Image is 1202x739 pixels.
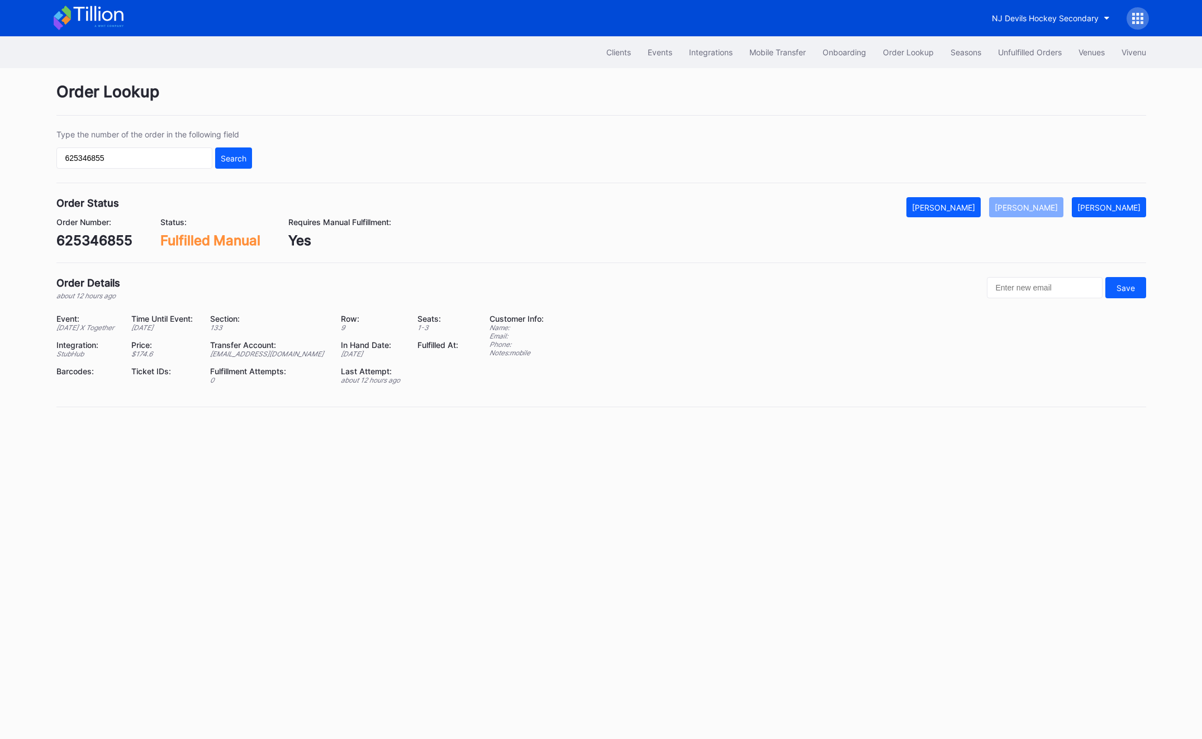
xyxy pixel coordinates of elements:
div: Name: [490,323,544,332]
button: [PERSON_NAME] [989,197,1063,217]
div: 625346855 [56,232,132,249]
input: Enter new email [987,277,1103,298]
button: Unfulfilled Orders [990,42,1070,63]
div: Save [1117,283,1135,293]
div: StubHub [56,350,117,358]
div: Price: [131,340,196,350]
div: 133 [210,323,327,332]
div: [PERSON_NAME] [912,203,975,212]
div: about 12 hours ago [341,376,403,384]
button: Clients [598,42,639,63]
input: GT59662 [56,147,212,169]
div: Requires Manual Fulfillment: [288,217,391,227]
div: $ 174.6 [131,350,196,358]
div: [PERSON_NAME] [995,203,1058,212]
div: Fulfilled At: [417,340,462,350]
div: Customer Info: [490,314,544,323]
div: NJ Devils Hockey Secondary [992,13,1099,23]
div: Unfulfilled Orders [998,47,1062,57]
div: [PERSON_NAME] [1077,203,1141,212]
div: Events [648,47,672,57]
div: Seasons [951,47,981,57]
button: Save [1105,277,1146,298]
div: [DATE] [341,350,403,358]
div: Integrations [689,47,733,57]
div: Integration: [56,340,117,350]
button: [PERSON_NAME] [906,197,981,217]
div: Event: [56,314,117,323]
div: Type the number of the order in the following field [56,130,252,139]
div: Clients [606,47,631,57]
div: Venues [1079,47,1105,57]
button: Seasons [942,42,990,63]
div: Fulfilled Manual [160,232,260,249]
button: Vivenu [1113,42,1155,63]
div: 9 [341,323,403,332]
div: Fulfillment Attempts: [210,366,327,376]
div: Notes: mobile [490,349,544,357]
div: Yes [288,232,391,249]
button: Mobile Transfer [741,42,814,63]
div: Phone: [490,340,544,349]
div: about 12 hours ago [56,292,120,300]
div: Last Attempt: [341,366,403,376]
div: Order Lookup [56,82,1146,116]
button: Onboarding [814,42,875,63]
div: Order Details [56,277,120,289]
div: Order Number: [56,217,132,227]
div: Seats: [417,314,462,323]
div: Section: [210,314,327,323]
div: Barcodes: [56,366,117,376]
button: [PERSON_NAME] [1072,197,1146,217]
button: Order Lookup [875,42,942,63]
div: 1 - 3 [417,323,462,332]
div: Time Until Event: [131,314,196,323]
div: [EMAIL_ADDRESS][DOMAIN_NAME] [210,350,327,358]
div: Order Lookup [883,47,934,57]
div: Order Status [56,197,119,209]
div: Onboarding [823,47,866,57]
button: NJ Devils Hockey Secondary [984,8,1118,28]
div: Row: [341,314,403,323]
div: Status: [160,217,260,227]
div: Vivenu [1122,47,1146,57]
button: Integrations [681,42,741,63]
div: Search [221,154,246,163]
button: Search [215,147,252,169]
button: Events [639,42,681,63]
div: Ticket IDs: [131,366,196,376]
div: [DATE] X Together [56,323,117,332]
div: 0 [210,376,327,384]
div: Email: [490,332,544,340]
div: Mobile Transfer [749,47,806,57]
div: In Hand Date: [341,340,403,350]
div: Transfer Account: [210,340,327,350]
button: Venues [1070,42,1113,63]
div: [DATE] [131,323,196,332]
